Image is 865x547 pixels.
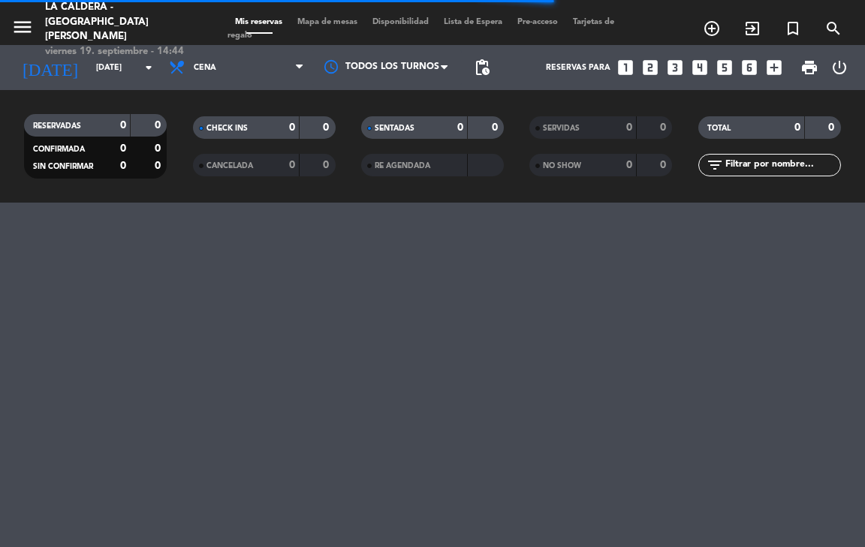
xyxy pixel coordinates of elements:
i: looks_4 [690,58,710,77]
i: [DATE] [11,51,89,83]
span: Disponibilidad [365,18,436,26]
i: filter_list [706,156,724,174]
div: LOG OUT [824,45,854,90]
span: pending_actions [473,59,491,77]
span: Lista de Espera [436,18,510,26]
span: SENTADAS [375,125,414,132]
i: turned_in_not [784,20,802,38]
span: RESERVADAS [33,122,81,130]
strong: 0 [492,122,501,133]
span: Cena [194,63,216,73]
span: SIN CONFIRMAR [33,163,93,170]
strong: 0 [120,161,126,171]
span: Mapa de mesas [290,18,365,26]
strong: 0 [120,143,126,154]
i: menu [11,16,34,38]
input: Filtrar por nombre... [724,157,840,173]
strong: 0 [289,160,295,170]
span: print [800,59,818,77]
i: power_settings_new [830,59,848,77]
i: exit_to_app [743,20,761,38]
span: CHECK INS [206,125,248,132]
i: add_circle_outline [703,20,721,38]
span: Mis reservas [228,18,290,26]
strong: 0 [155,120,164,131]
span: TOTAL [707,125,731,132]
i: add_box [764,58,784,77]
span: Pre-acceso [510,18,565,26]
strong: 0 [626,160,632,170]
span: CANCELADA [206,162,253,170]
span: RE AGENDADA [375,162,430,170]
span: SERVIDAS [543,125,580,132]
strong: 0 [155,143,164,154]
strong: 0 [120,120,126,131]
strong: 0 [660,160,669,170]
i: looks_6 [740,58,759,77]
strong: 0 [626,122,632,133]
i: arrow_drop_down [140,59,158,77]
span: Reservas para [546,63,610,73]
span: CONFIRMADA [33,146,85,153]
strong: 0 [828,122,837,133]
strong: 0 [289,122,295,133]
i: search [824,20,842,38]
button: menu [11,16,34,44]
strong: 0 [794,122,800,133]
i: looks_one [616,58,635,77]
strong: 0 [155,161,164,171]
i: looks_two [640,58,660,77]
div: viernes 19. septiembre - 14:44 [45,44,205,59]
strong: 0 [323,122,332,133]
strong: 0 [660,122,669,133]
strong: 0 [457,122,463,133]
strong: 0 [323,160,332,170]
span: NO SHOW [543,162,581,170]
i: looks_3 [665,58,685,77]
i: looks_5 [715,58,734,77]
